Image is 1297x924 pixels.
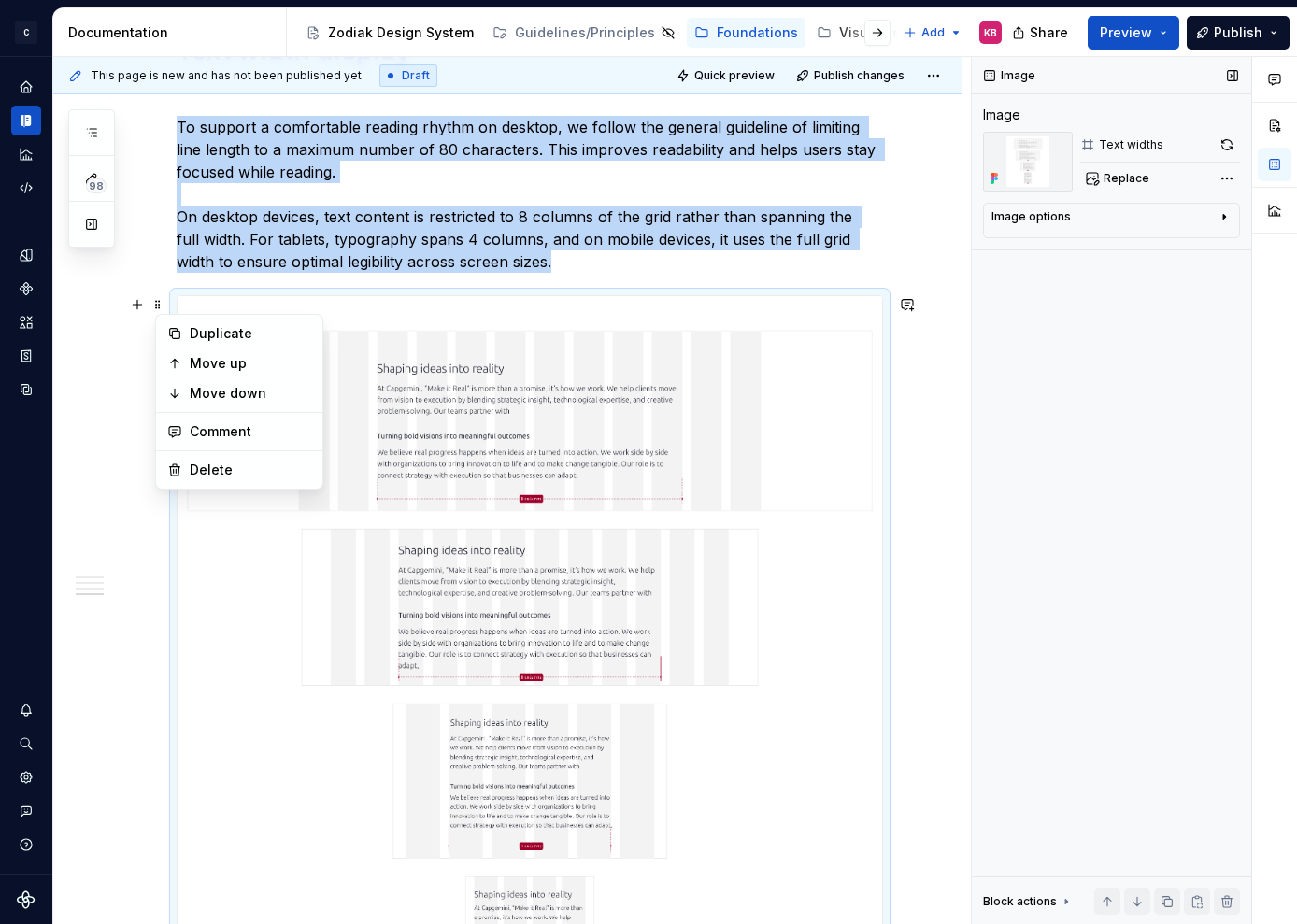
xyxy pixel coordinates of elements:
[68,23,278,42] div: Documentation
[11,72,41,102] a: Home
[177,116,883,273] p: To support a comfortable reading rhythm on desktop, we follow the general guideline of limiting l...
[190,324,311,343] div: Duplicate
[11,139,41,169] a: Analytics
[1030,23,1068,42] span: Share
[190,461,311,479] div: Delete
[983,888,1074,915] div: Block actions
[1080,165,1158,192] button: Replace
[11,307,41,337] a: Assets
[190,354,311,373] div: Move up
[11,240,41,270] a: Design tokens
[1088,16,1179,50] button: Preview
[898,20,968,46] button: Add
[86,178,107,193] span: 98
[11,695,41,725] button: Notifications
[983,894,1057,909] div: Block actions
[11,729,41,759] button: Search ⌘K
[791,63,913,89] button: Publish changes
[11,341,41,371] a: Storybook stories
[717,23,798,42] div: Foundations
[921,25,945,40] span: Add
[694,68,775,83] span: Quick preview
[1187,16,1290,50] button: Publish
[1104,171,1149,186] span: Replace
[11,762,41,792] a: Settings
[485,18,683,48] a: Guidelines/Principles
[984,25,997,40] div: KB
[515,23,655,42] div: Guidelines/Principles
[190,422,311,441] div: Comment
[1003,16,1080,50] button: Share
[991,209,1232,232] button: Image options
[91,68,364,83] span: This page is new and has not been published yet.
[15,21,37,44] div: C
[1099,137,1163,152] div: Text widths
[11,106,41,135] a: Documentation
[983,132,1073,192] img: 27ae0241-f741-4c97-bdad-917145eaeec0.png
[17,890,36,909] svg: Supernova Logo
[983,106,1020,124] div: Image
[1214,23,1262,42] span: Publish
[11,274,41,304] a: Components
[402,68,430,83] span: Draft
[671,63,783,89] button: Quick preview
[814,68,905,83] span: Publish changes
[4,12,49,52] button: C
[190,384,311,403] div: Move down
[809,18,935,48] a: Visual assets
[298,14,894,51] div: Page tree
[328,23,474,42] div: Zodiak Design System
[11,796,41,826] button: Contact support
[298,18,481,48] a: Zodiak Design System
[11,173,41,203] a: Code automation
[991,209,1071,224] div: Image options
[1100,23,1152,42] span: Preview
[11,375,41,405] a: Data sources
[687,18,805,48] a: Foundations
